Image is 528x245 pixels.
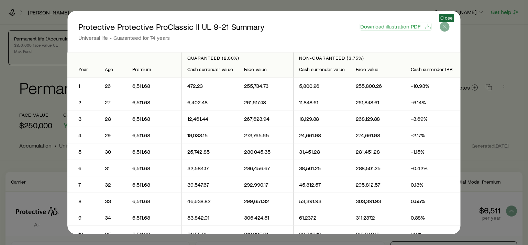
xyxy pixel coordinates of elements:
[132,132,176,139] p: 6,511.68
[187,132,233,139] p: 19,033.15
[356,214,400,221] p: 311,237.2
[78,132,88,139] p: 4
[356,165,400,172] p: 288,501.25
[411,231,455,237] p: 1.14%
[411,99,455,106] p: -6.14%
[78,67,88,72] div: Year
[78,82,88,89] p: 1
[411,132,455,139] p: -2.17%
[299,115,345,122] p: 18,129.88
[244,99,288,106] p: 261,617.48
[299,198,345,205] p: 53,391.93
[187,67,233,72] div: Cash surrender value
[132,165,176,172] p: 6,511.68
[187,214,233,221] p: 53,842.01
[187,99,233,106] p: 6,402.48
[105,181,121,188] p: 32
[105,198,121,205] p: 33
[244,165,288,172] p: 286,456.67
[78,148,88,155] p: 5
[356,115,400,122] p: 268,129.88
[411,115,455,122] p: -3.69%
[244,115,288,122] p: 267,623.94
[244,214,288,221] p: 306,424.51
[299,55,454,61] p: Non-guaranteed (3.75%)
[105,132,121,139] p: 29
[105,99,121,106] p: 27
[132,181,176,188] p: 6,511.68
[132,231,176,237] p: 6,511.68
[132,67,176,72] div: Premium
[132,115,176,122] p: 6,511.68
[299,231,345,237] p: 69,349.16
[356,99,400,106] p: 261,848.61
[411,165,455,172] p: -0.42%
[132,148,176,155] p: 6,511.68
[187,115,233,122] p: 12,461.44
[299,132,345,139] p: 24,661.98
[78,231,88,237] p: 10
[187,165,233,172] p: 32,584.17
[244,198,288,205] p: 299,651.32
[244,82,288,89] p: 255,734.73
[105,67,121,72] div: Age
[105,115,121,122] p: 28
[105,82,121,89] p: 26
[132,214,176,221] p: 6,511.68
[356,198,400,205] p: 303,391.93
[299,82,345,89] p: 5,800.26
[105,231,121,237] p: 35
[132,99,176,106] p: 6,511.68
[299,181,345,188] p: 45,812.57
[411,181,455,188] p: 0.13%
[244,67,288,72] div: Face value
[132,82,176,89] p: 6,511.68
[78,22,264,32] p: Protective Protective ProClassic II UL 9-21 Summary
[187,82,233,89] p: 472.23
[411,148,455,155] p: -1.15%
[187,181,233,188] p: 39,547.67
[411,198,455,205] p: 0.55%
[360,23,432,31] button: Download illustration PDF
[187,148,233,155] p: 25,742.85
[105,165,121,172] p: 31
[411,214,455,221] p: 0.88%
[187,198,233,205] p: 46,638.82
[360,24,420,29] span: Download illustration PDF
[78,99,88,106] p: 2
[78,181,88,188] p: 7
[299,99,345,106] p: 11,848.61
[356,231,400,237] p: 319,349.16
[356,148,400,155] p: 281,451.28
[105,148,121,155] p: 30
[244,148,288,155] p: 280,045.35
[78,165,88,172] p: 6
[356,181,400,188] p: 295,812.57
[105,214,121,221] p: 34
[187,55,288,61] p: Guaranteed (2.00%)
[440,15,453,21] span: Close
[244,132,288,139] p: 273,765.65
[299,214,345,221] p: 61,237.2
[187,231,233,237] p: 61,155.91
[132,198,176,205] p: 6,511.68
[299,67,345,72] div: Cash surrender value
[356,82,400,89] p: 255,800.26
[78,34,264,41] p: Universal life Guaranteed for 74 years
[78,198,88,205] p: 8
[244,181,288,188] p: 292,990.17
[244,231,288,237] p: 313,305.91
[78,214,88,221] p: 9
[356,67,400,72] div: Face value
[356,132,400,139] p: 274,661.98
[299,165,345,172] p: 38,501.25
[411,67,455,72] div: Cash surrender IRR
[411,82,455,89] p: -10.93%
[78,115,88,122] p: 3
[299,148,345,155] p: 31,451.28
